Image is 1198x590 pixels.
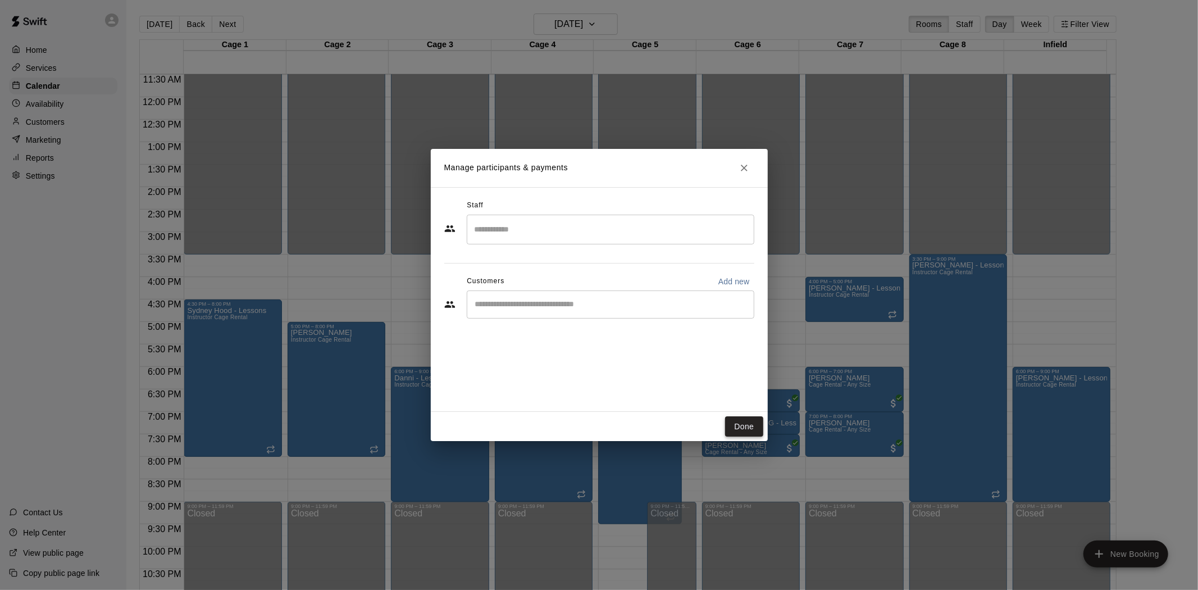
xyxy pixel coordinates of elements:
[444,162,568,174] p: Manage participants & payments
[718,276,750,287] p: Add new
[714,273,754,291] button: Add new
[467,197,483,215] span: Staff
[444,299,455,310] svg: Customers
[467,291,754,319] div: Start typing to search customers...
[725,416,763,437] button: Done
[444,223,455,234] svg: Staff
[467,273,504,291] span: Customers
[467,215,754,244] div: Search staff
[734,158,754,178] button: Close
